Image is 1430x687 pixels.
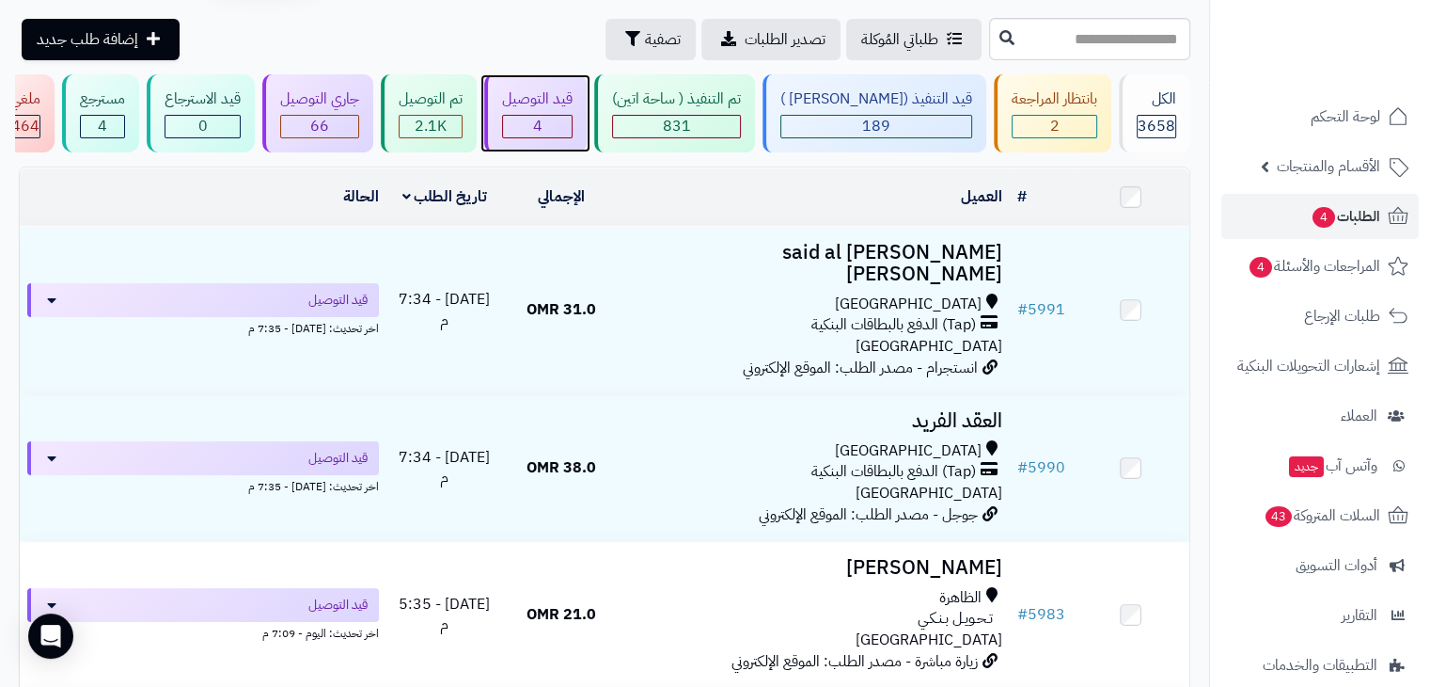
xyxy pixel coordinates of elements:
[402,185,488,208] a: تاريخ الطلب
[811,461,976,483] span: (Tap) الدفع بالبطاقات البنكية
[399,88,463,110] div: تم التوصيل
[645,28,681,51] span: تصفية
[480,74,590,152] a: قيد التوصيل 4
[1137,88,1176,110] div: الكل
[399,288,490,332] span: [DATE] - 7:34 م
[1248,253,1380,280] span: المراجعات والأسئلة
[1341,403,1377,429] span: العملاء
[165,88,241,110] div: قيد الاسترجاع
[1012,88,1097,110] div: بانتظار المراجعة
[526,456,596,479] span: 38.0 OMR
[1221,543,1419,588] a: أدوات التسويق
[1017,456,1065,479] a: #5990
[1017,603,1028,626] span: #
[22,19,180,60] a: إضافة طلب جديد
[27,317,379,337] div: اخر تحديث: [DATE] - 7:35 م
[308,596,368,615] span: قيد التوصيل
[835,440,982,462] span: [GEOGRAPHIC_DATA]
[613,116,740,137] div: 831
[1264,503,1380,529] span: السلات المتروكة
[861,28,938,51] span: طلباتي المُوكلة
[1221,443,1419,488] a: وآتس آبجديد
[605,19,696,60] button: تصفية
[503,116,572,137] div: 4
[835,294,982,315] span: [GEOGRAPHIC_DATA]
[1237,353,1380,379] span: إشعارات التحويلات البنكية
[1263,652,1377,679] span: التطبيقات والخدمات
[1312,206,1336,229] span: 4
[781,116,971,137] div: 189
[399,446,490,490] span: [DATE] - 7:34 م
[37,28,138,51] span: إضافة طلب جديد
[918,608,993,630] span: تـحـويـل بـنـكـي
[165,116,240,137] div: 0
[961,185,1002,208] a: العميل
[856,482,1002,504] span: [GEOGRAPHIC_DATA]
[990,74,1115,152] a: بانتظار المراجعة 2
[590,74,759,152] a: تم التنفيذ ( ساحة اتين) 831
[612,88,741,110] div: تم التنفيذ ( ساحة اتين)
[811,314,976,336] span: (Tap) الدفع بالبطاقات البنكية
[743,357,978,379] span: انستجرام - مصدر الطلب: الموقع الإلكتروني
[846,19,982,60] a: طلباتي المُوكلة
[415,115,447,137] span: 2.1K
[308,291,368,310] span: قيد التوصيل
[526,603,596,626] span: 21.0 OMR
[1017,298,1065,321] a: #5991
[1311,203,1380,230] span: الطلبات
[377,74,480,152] a: تم التوصيل 2.1K
[1249,256,1273,279] span: 4
[856,629,1002,651] span: [GEOGRAPHIC_DATA]
[11,116,39,137] div: 464
[1221,194,1419,239] a: الطلبات4
[745,28,825,51] span: تصدير الطلبات
[1221,593,1419,638] a: التقارير
[627,410,1001,432] h3: العقد الفريد
[1115,74,1194,152] a: الكل3658
[1221,294,1419,339] a: طلبات الإرجاع
[198,115,208,137] span: 0
[399,593,490,637] span: [DATE] - 5:35 م
[58,74,143,152] a: مسترجع 4
[526,298,596,321] span: 31.0 OMR
[259,74,377,152] a: جاري التوصيل 66
[1050,115,1060,137] span: 2
[1013,116,1096,137] div: 2
[731,650,978,673] span: زيارة مباشرة - مصدر الطلب: الموقع الإلكتروني
[1304,303,1380,329] span: طلبات الإرجاع
[862,115,890,137] span: 189
[701,19,841,60] a: تصدير الطلبات
[1138,115,1175,137] span: 3658
[502,88,573,110] div: قيد التوصيل
[1287,453,1377,479] span: وآتس آب
[28,614,73,659] div: Open Intercom Messenger
[780,88,972,110] div: قيد التنفيذ ([PERSON_NAME] )
[27,622,379,642] div: اخر تحديث: اليوم - 7:09 م
[400,116,462,137] div: 2098
[1289,456,1324,477] span: جديد
[533,115,542,137] span: 4
[1017,298,1028,321] span: #
[1302,17,1412,56] img: logo-2.png
[1221,393,1419,439] a: العملاء
[627,242,1001,285] h3: [PERSON_NAME] said al [PERSON_NAME]
[27,475,379,495] div: اخر تحديث: [DATE] - 7:35 م
[1296,552,1377,579] span: أدوات التسويق
[759,74,990,152] a: قيد التنفيذ ([PERSON_NAME] ) 189
[1311,104,1380,130] span: لوحة التحكم
[308,449,368,468] span: قيد التوصيل
[1277,153,1380,180] span: الأقسام والمنتجات
[281,116,358,137] div: 66
[856,335,1002,358] span: [GEOGRAPHIC_DATA]
[1017,456,1028,479] span: #
[1342,602,1377,629] span: التقارير
[759,503,978,526] span: جوجل - مصدر الطلب: الموقع الإلكتروني
[1017,603,1065,626] a: #5983
[538,185,585,208] a: الإجمالي
[143,74,259,152] a: قيد الاسترجاع 0
[1221,244,1419,289] a: المراجعات والأسئلة4
[81,116,124,137] div: 4
[1265,505,1294,528] span: 43
[98,115,107,137] span: 4
[343,185,379,208] a: الحالة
